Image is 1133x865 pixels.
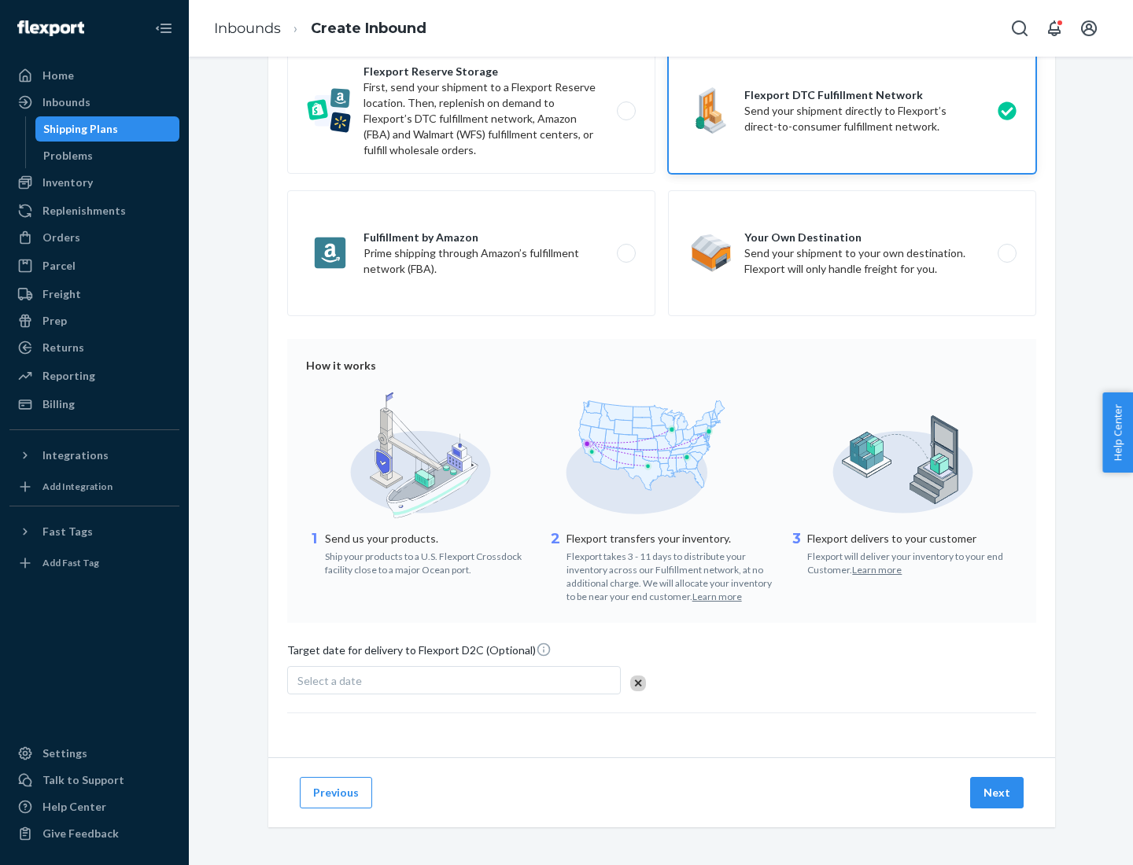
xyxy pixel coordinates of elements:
[9,335,179,360] a: Returns
[17,20,84,36] img: Flexport logo
[201,6,439,52] ol: breadcrumbs
[788,529,804,576] div: 3
[9,794,179,819] a: Help Center
[9,767,179,793] a: Talk to Support
[9,198,179,223] a: Replenishments
[9,282,179,307] a: Freight
[42,313,67,329] div: Prep
[214,20,281,37] a: Inbounds
[9,821,179,846] button: Give Feedback
[42,556,99,569] div: Add Fast Tag
[42,745,87,761] div: Settings
[9,90,179,115] a: Inbounds
[9,63,179,88] a: Home
[42,772,124,788] div: Talk to Support
[566,531,777,547] p: Flexport transfers your inventory.
[42,340,84,355] div: Returns
[42,203,126,219] div: Replenishments
[9,443,179,468] button: Integrations
[297,674,362,687] span: Select a date
[325,531,535,547] p: Send us your products.
[9,392,179,417] a: Billing
[287,642,552,664] span: Target date for delivery to Flexport D2C (Optional)
[852,563,902,576] button: Learn more
[9,550,179,576] a: Add Fast Tag
[306,358,1017,374] div: How it works
[35,143,180,168] a: Problems
[42,826,119,841] div: Give Feedback
[566,547,777,604] div: Flexport takes 3 - 11 days to distribute your inventory across our Fulfillment network, at no add...
[42,799,106,815] div: Help Center
[42,68,74,83] div: Home
[300,777,372,808] button: Previous
[42,447,109,463] div: Integrations
[1073,13,1105,44] button: Open account menu
[325,547,535,576] div: Ship your products to a U.S. Flexport Crossdock facility close to a major Ocean port.
[1004,13,1035,44] button: Open Search Box
[311,20,426,37] a: Create Inbound
[42,175,93,190] div: Inventory
[1102,392,1133,473] button: Help Center
[1039,13,1070,44] button: Open notifications
[970,777,1024,808] button: Next
[9,170,179,195] a: Inventory
[42,286,81,302] div: Freight
[807,531,1017,547] p: Flexport delivers to your customer
[43,121,118,137] div: Shipping Plans
[306,529,322,576] div: 1
[9,741,179,766] a: Settings
[42,258,76,274] div: Parcel
[9,363,179,388] a: Reporting
[9,474,179,499] a: Add Integration
[42,230,80,245] div: Orders
[548,529,563,604] div: 2
[9,519,179,544] button: Fast Tags
[692,590,742,603] button: Learn more
[9,308,179,333] a: Prep
[35,116,180,142] a: Shipping Plans
[42,94,90,110] div: Inbounds
[807,547,1017,576] div: Flexport will deliver your inventory to your end Customer.
[42,368,95,384] div: Reporting
[43,148,93,164] div: Problems
[9,225,179,250] a: Orders
[42,524,93,539] div: Fast Tags
[42,396,75,412] div: Billing
[9,253,179,278] a: Parcel
[148,13,179,44] button: Close Navigation
[42,480,113,493] div: Add Integration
